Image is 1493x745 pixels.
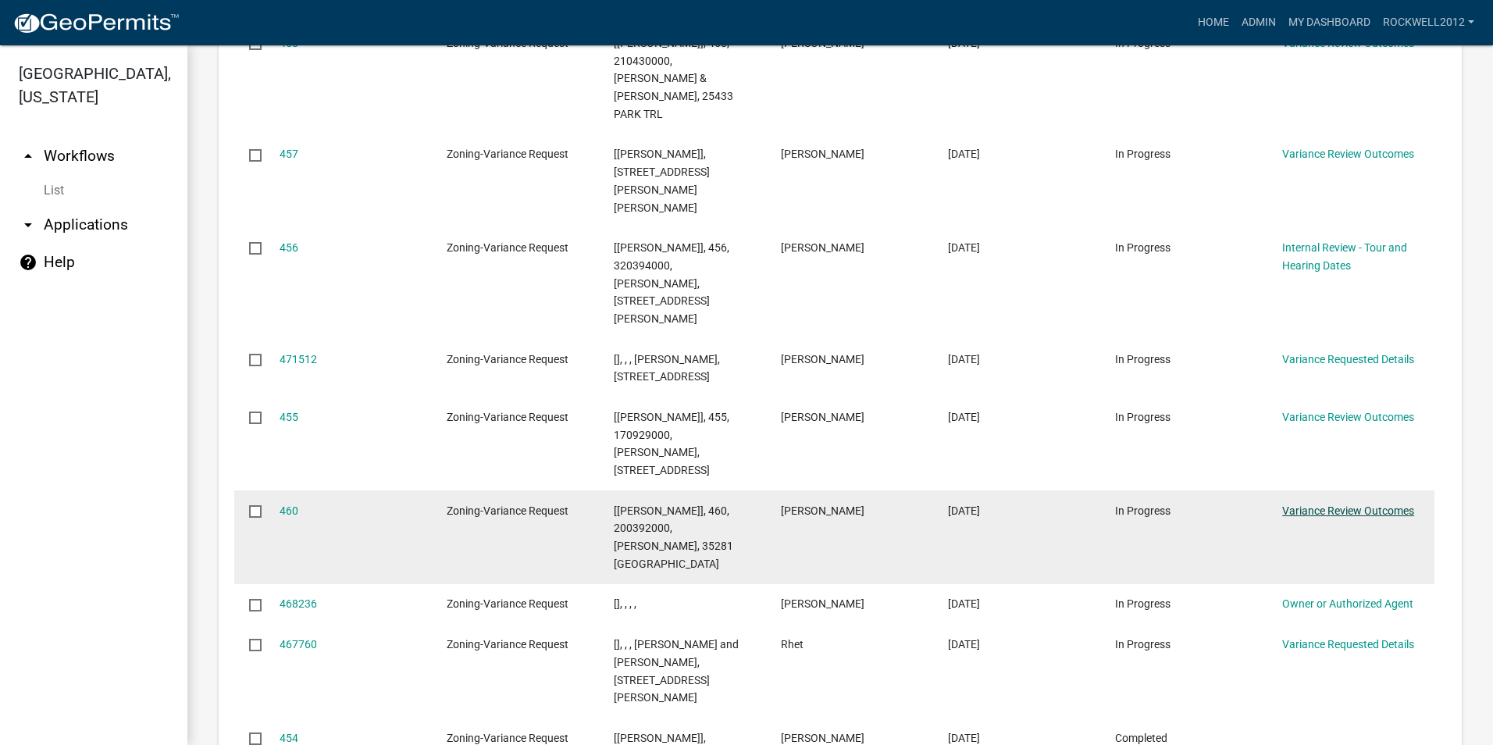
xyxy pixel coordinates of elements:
[447,411,568,423] span: Zoning-Variance Request
[1115,732,1167,744] span: Completed
[1282,148,1414,160] a: Variance Review Outcomes
[948,411,980,423] span: 08/28/2025
[1282,353,1414,365] a: Variance Requested Details
[781,597,864,610] span: SHANE ESKELSON
[948,504,980,517] span: 08/28/2025
[280,37,298,49] a: 458
[948,241,980,254] span: 09/02/2025
[19,253,37,272] i: help
[614,638,739,704] span: [], , , Patrick and Coleen Pfaff, 29861 S. Sugar Bush Road, Ogema, MN
[781,504,864,517] span: Rhys Anderson
[1282,597,1413,610] a: Owner or Authorized Agent
[1282,411,1414,423] a: Variance Review Outcomes
[614,353,720,383] span: [], , , SHANE ESKELSON, 16173 W LITTLE CORMORANT RD
[1115,597,1171,610] span: In Progress
[781,732,864,744] span: Trevor Deyo
[948,353,980,365] span: 08/30/2025
[614,504,733,570] span: [Susan Rockwell], 460, 200392000, RHYS C ANDERSON, 35281 325TH AVE
[1235,8,1282,37] a: Admin
[781,353,864,365] span: shane eskelson
[447,638,568,651] span: Zoning-Variance Request
[614,597,636,610] span: [], , , ,
[447,597,568,610] span: Zoning-Variance Request
[781,411,864,423] span: David Salisbury
[614,411,729,476] span: [Susan Rockwell], 455, 170929000, DAVID SALISBURY, 15601 MAPLE RIDGE RD
[948,37,980,49] span: 09/04/2025
[948,638,980,651] span: 08/22/2025
[280,353,317,365] a: 471512
[781,148,864,160] span: Randy Barta
[1282,638,1414,651] a: Variance Requested Details
[1115,37,1171,49] span: In Progress
[781,638,804,651] span: Rhet
[447,241,568,254] span: Zoning-Variance Request
[1282,241,1407,272] a: Internal Review - Tour and Hearing Dates
[781,37,864,49] span: Paul W Stangl
[280,638,317,651] a: 467760
[614,37,733,120] span: [Susan Rockwell], 458, 210430000, PAUL W & JULIE STANGL, 25433 PARK TRL
[280,411,298,423] a: 455
[948,732,980,744] span: 08/14/2025
[280,597,317,610] a: 468236
[1115,148,1171,160] span: In Progress
[280,504,298,517] a: 460
[280,732,298,744] a: 454
[1377,8,1481,37] a: Rockwell2012
[1115,411,1171,423] span: In Progress
[447,148,568,160] span: Zoning-Variance Request
[948,148,980,160] span: 09/03/2025
[1192,8,1235,37] a: Home
[447,37,568,49] span: Zoning-Variance Request
[1115,241,1171,254] span: In Progress
[1282,37,1414,49] a: Variance Review Outcomes
[447,732,568,744] span: Zoning-Variance Request
[1282,8,1377,37] a: My Dashboard
[614,241,729,325] span: [Susan Rockwell], 456, 320394000, PATRICK PFAFF, 29861 S SUGAR BUSH RD
[614,148,710,213] span: [Susan Rockwell], 457, 100127000, RANDY SPOKELY, 20820 LEONA BEACH RD
[280,241,298,254] a: 456
[781,241,864,254] span: Dylan Neururer
[447,504,568,517] span: Zoning-Variance Request
[19,147,37,166] i: arrow_drop_up
[1115,638,1171,651] span: In Progress
[1282,504,1414,517] a: Variance Review Outcomes
[948,597,980,610] span: 08/23/2025
[1115,353,1171,365] span: In Progress
[447,353,568,365] span: Zoning-Variance Request
[1115,504,1171,517] span: In Progress
[19,216,37,234] i: arrow_drop_down
[280,148,298,160] a: 457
